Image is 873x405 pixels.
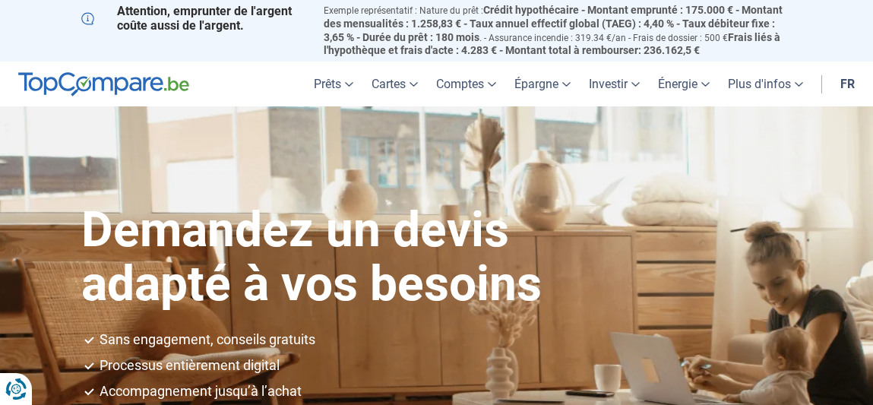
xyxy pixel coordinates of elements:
li: Processus entièrement digital [100,359,792,372]
a: Énergie [649,62,719,106]
a: Plus d'infos [719,62,812,106]
li: Sans engagement, conseils gratuits [100,333,792,346]
a: Épargne [505,62,580,106]
a: Prêts [305,62,362,106]
p: Attention, emprunter de l'argent coûte aussi de l'argent. [81,4,306,33]
h1: Demandez un devis adapté à vos besoins [81,204,665,311]
a: fr [831,62,864,106]
p: Exemple représentatif : Nature du prêt : . - Assurance incendie : 319.34 €/an - Frais de dossier ... [324,4,792,58]
img: TopCompare [18,72,189,97]
li: Accompagnement jusqu’à l’achat [100,384,792,398]
a: Comptes [427,62,505,106]
span: Crédit hypothécaire - Montant emprunté : 175.000 € - Montant des mensualités : 1.258,83 € - Taux ... [324,4,783,43]
span: Frais liés à l'hypothèque et frais d'acte : 4.283 € - Montant total à rembourser: 236.162,5 € [324,31,780,57]
a: Cartes [362,62,427,106]
a: Investir [580,62,649,106]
